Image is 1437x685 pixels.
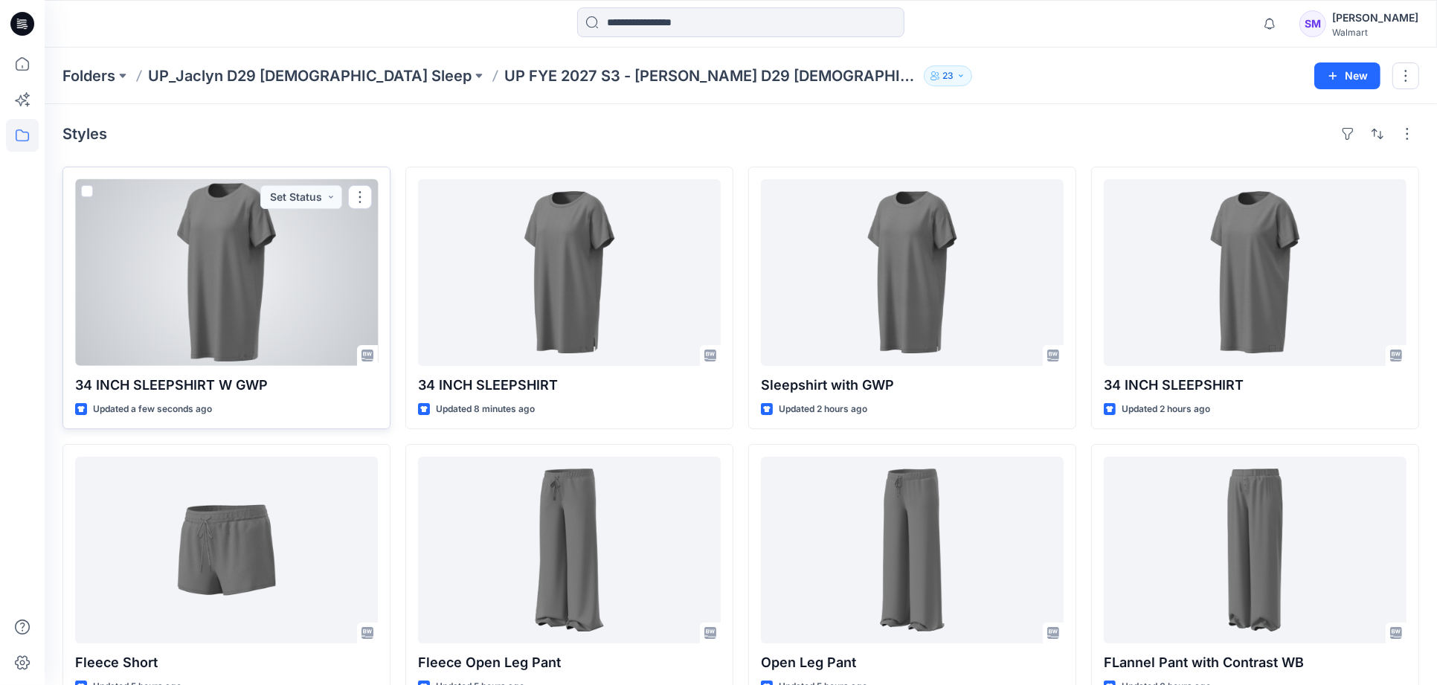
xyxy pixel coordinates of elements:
a: 34 INCH SLEEPSHIRT W GWP [75,179,378,366]
a: FLannel Pant with Contrast WB [1104,457,1407,643]
a: 34 INCH SLEEPSHIRT [1104,179,1407,366]
div: Walmart [1332,27,1418,38]
p: 34 INCH SLEEPSHIRT [418,375,721,396]
a: Open Leg Pant [761,457,1064,643]
p: UP FYE 2027 S3 - [PERSON_NAME] D29 [DEMOGRAPHIC_DATA] Sleepwear [504,65,918,86]
a: 34 INCH SLEEPSHIRT [418,179,721,366]
p: Updated a few seconds ago [93,402,212,417]
div: SM [1299,10,1326,37]
a: UP_Jaclyn D29 [DEMOGRAPHIC_DATA] Sleep [148,65,472,86]
h4: Styles [62,125,107,143]
div: [PERSON_NAME] [1332,9,1418,27]
p: Open Leg Pant [761,652,1064,673]
p: FLannel Pant with Contrast WB [1104,652,1407,673]
p: 23 [942,68,954,84]
p: Updated 2 hours ago [1122,402,1210,417]
a: Fleece Open Leg Pant [418,457,721,643]
a: Folders [62,65,115,86]
button: New [1314,62,1380,89]
p: 34 INCH SLEEPSHIRT W GWP [75,375,378,396]
p: Updated 2 hours ago [779,402,867,417]
p: 34 INCH SLEEPSHIRT [1104,375,1407,396]
p: Fleece Open Leg Pant [418,652,721,673]
p: Updated 8 minutes ago [436,402,535,417]
a: Fleece Short [75,457,378,643]
p: Sleepshirt with GWP [761,375,1064,396]
p: Fleece Short [75,652,378,673]
a: Sleepshirt with GWP [761,179,1064,366]
button: 23 [924,65,972,86]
